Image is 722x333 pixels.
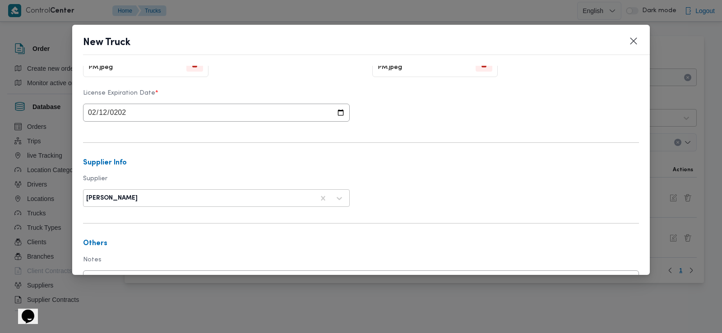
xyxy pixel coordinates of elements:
[86,195,138,202] div: [PERSON_NAME]
[83,270,639,287] input: write your notes
[83,159,639,167] h3: Supplier Info
[83,175,350,189] label: Supplier
[628,36,639,46] button: Closes this modal window
[83,36,661,55] header: New Truck
[83,240,639,248] h3: Others
[9,297,38,324] iframe: chat widget
[83,90,350,104] label: License Expiration Date
[83,104,350,122] input: DD/MM/YYY
[83,256,639,270] label: Notes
